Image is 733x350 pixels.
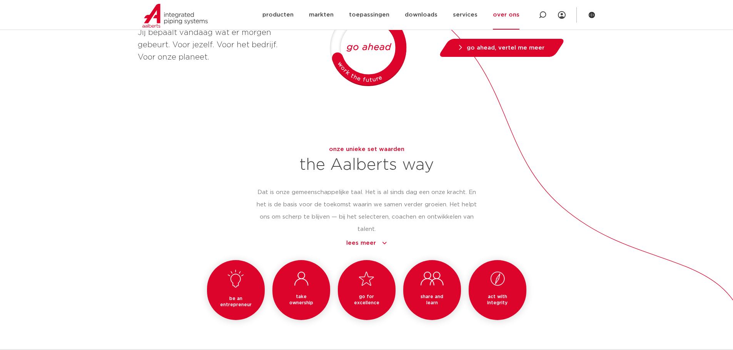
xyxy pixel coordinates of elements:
h3: take ownership [288,294,315,306]
h3: go for excellence [347,294,386,306]
p: Jij bepaalt vandaag wat er morgen gebeurt. Voor jezelf. Voor het bedrijf. Voor onze planeet. [138,27,295,63]
h3: act with integrity [478,294,517,306]
h3: be an entrepreneur [216,295,255,308]
a: lees meer [256,239,477,248]
span: onze unieke set waarden [329,146,404,152]
p: Dat is onze gemeenschappelijke taal. Het is al sinds dag een onze kracht. En het is de basis voor... [256,186,477,236]
a: go ahead, vertel me meer [437,39,566,57]
span: go ahead, vertel me meer [467,45,544,51]
h3: share and learn [419,294,446,306]
h2: the Aalberts way [256,156,477,174]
